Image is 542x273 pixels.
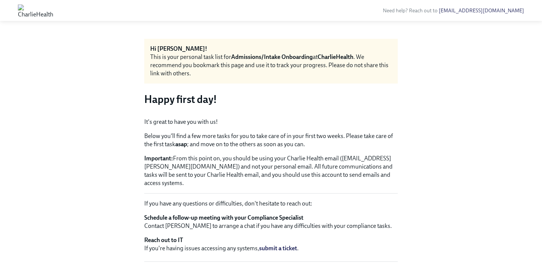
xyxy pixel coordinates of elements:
[144,214,303,221] strong: Schedule a follow-up meeting with your Compliance Specialist
[231,53,313,60] strong: Admissions/Intake Onboarding
[175,141,187,148] strong: asap
[439,7,524,14] a: [EMAIL_ADDRESS][DOMAIN_NAME]
[144,154,398,187] p: From this point on, you should be using your Charlie Health email ([EMAIL_ADDRESS][PERSON_NAME][D...
[144,214,398,230] p: Contact [PERSON_NAME] to arrange a chat if you have any difficulties with your compliance tasks.
[144,200,398,208] p: If you have any questions or difficulties, don't hesitate to reach out:
[383,7,524,14] span: Need help? Reach out to
[144,118,398,126] p: It's great to have you with us!
[144,155,173,162] strong: Important:
[318,53,353,60] strong: CharlieHealth
[259,245,297,252] a: submit a ticket
[144,236,183,244] strong: Reach out to IT
[150,45,207,52] strong: Hi [PERSON_NAME]!
[144,92,398,106] h3: Happy first day!
[18,4,53,16] img: CharlieHealth
[150,53,392,78] div: This is your personal task list for at . We recommend you bookmark this page and use it to track ...
[144,132,398,148] p: Below you'll find a few more tasks for you to take care of in your first two weeks. Please take c...
[144,236,398,252] p: If you're having issues accessing any systems, .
